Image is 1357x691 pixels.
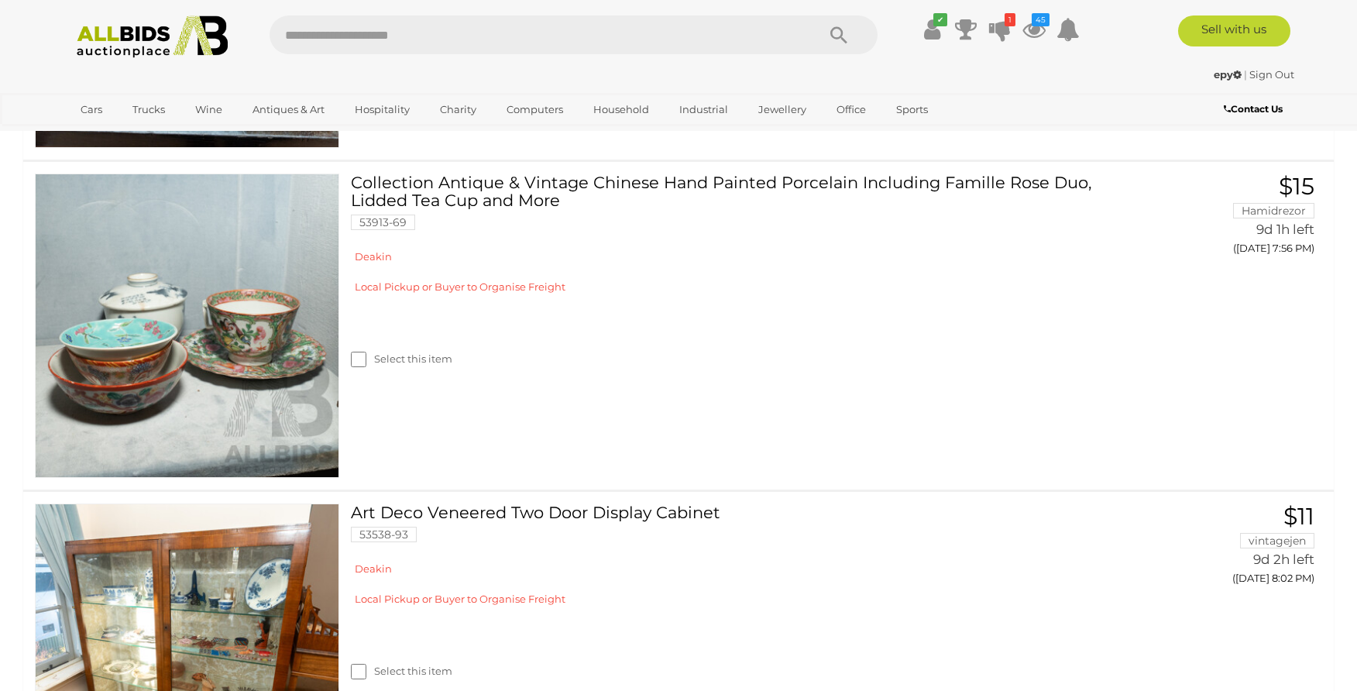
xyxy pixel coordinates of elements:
a: Wine [185,97,232,122]
a: Trucks [122,97,175,122]
a: Art Deco Veneered Two Door Display Cabinet 53538-93 [362,504,1104,554]
a: Contact Us [1224,101,1287,118]
a: Charity [430,97,486,122]
a: Household [583,97,659,122]
img: 53913-69a.jpg [36,174,338,477]
a: Sell with us [1178,15,1290,46]
a: Hospitality [345,97,420,122]
a: 45 [1022,15,1046,43]
a: $11 vintagejen 9d 2h left ([DATE] 8:02 PM) [1127,504,1318,593]
label: Select this item [351,352,452,366]
a: $15 Hamidrezor 9d 1h left ([DATE] 7:56 PM) [1127,174,1318,263]
span: $11 [1283,502,1314,531]
a: Sports [886,97,938,122]
a: Cars [70,97,112,122]
a: Sign Out [1249,68,1294,81]
a: Computers [496,97,573,122]
i: ✔ [933,13,947,26]
a: Office [826,97,876,122]
span: | [1244,68,1247,81]
a: Industrial [669,97,738,122]
a: 1 [988,15,1012,43]
label: Select this item [351,664,452,679]
b: Contact Us [1224,103,1283,115]
button: Search [800,15,878,54]
a: [GEOGRAPHIC_DATA] [70,122,201,148]
a: ✔ [920,15,943,43]
a: Jewellery [748,97,816,122]
span: $15 [1279,172,1314,201]
strong: epy [1214,68,1242,81]
img: Allbids.com.au [68,15,236,58]
a: Antiques & Art [242,97,335,122]
i: 45 [1032,13,1050,26]
a: Collection Antique & Vintage Chinese Hand Painted Porcelain Including Famille Rose Duo, Lidded Te... [362,174,1104,242]
i: 1 [1005,13,1015,26]
a: epy [1214,68,1244,81]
